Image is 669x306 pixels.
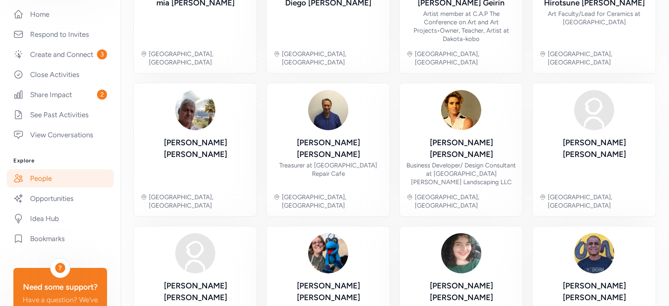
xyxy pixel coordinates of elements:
div: [GEOGRAPHIC_DATA], [GEOGRAPHIC_DATA] [149,50,250,67]
img: Avatar [574,233,614,273]
div: [PERSON_NAME] [PERSON_NAME] [273,137,383,160]
a: Idea Hub [7,209,114,228]
div: Need some support? [20,281,100,293]
div: Send us a messageWe'll be back online in 3 hours [8,113,159,144]
span: Messages [69,277,98,283]
a: Home [7,5,114,23]
div: [GEOGRAPHIC_DATA], [GEOGRAPHIC_DATA] [149,193,250,210]
div: Business Developer/ Design Consultant at [GEOGRAPHIC_DATA][PERSON_NAME] Landscaping LLC [406,161,516,186]
button: Search for help [12,152,155,169]
div: [PERSON_NAME] [PERSON_NAME] [140,137,250,160]
a: View Conversations [7,126,114,144]
div: [GEOGRAPHIC_DATA], [GEOGRAPHIC_DATA] [415,193,516,210]
span: Home [18,277,37,283]
img: Avatar [175,233,215,273]
div: [PERSON_NAME] [PERSON_NAME] [539,137,649,160]
img: Avatar [175,90,215,130]
div: [PERSON_NAME] [PERSON_NAME] [406,137,516,160]
div: [GEOGRAPHIC_DATA], [GEOGRAPHIC_DATA] [415,50,516,67]
div: [GEOGRAPHIC_DATA], [GEOGRAPHIC_DATA] [548,193,649,210]
span: • [437,27,440,34]
button: Help [112,256,167,289]
img: Avatar [308,90,348,130]
a: Bookmarks [7,229,114,248]
img: Avatar [308,233,348,273]
div: Duplicating a project or event [17,176,140,185]
a: Respond to Invites [7,25,114,44]
img: Avatar [574,90,614,130]
div: [GEOGRAPHIC_DATA], [GEOGRAPHIC_DATA] [282,50,383,67]
a: See Past Activities [7,105,114,124]
div: [PERSON_NAME] [PERSON_NAME] [539,280,649,303]
div: [GEOGRAPHIC_DATA], [GEOGRAPHIC_DATA] [548,50,649,67]
div: [PERSON_NAME] [PERSON_NAME] [140,280,250,303]
img: Avatar [441,233,481,273]
div: Treasurer at [GEOGRAPHIC_DATA] Repair Cafe [273,161,383,178]
img: Profile image for Michelle [17,13,33,30]
a: Create and Connect3 [7,45,114,64]
div: ? [55,263,65,273]
img: Avatar [441,90,481,130]
div: Close [144,13,159,28]
div: Art Faculty/Lead for Ceramics at [GEOGRAPHIC_DATA] [539,10,649,26]
p: Hi [PERSON_NAME] 👋 [17,59,151,88]
div: Artist member at C.A.P The Conference on Art and Art Projects Owner, Teacher, Artist at Dakota-kobo [406,10,516,43]
a: Opportunities [7,189,114,208]
h3: Explore [13,157,107,164]
span: Search for help [17,157,68,165]
p: How can we help? [17,88,151,102]
div: Duplicating a project or event [12,172,155,188]
div: [PERSON_NAME] [PERSON_NAME] [406,280,516,303]
span: 2 [97,90,107,100]
span: Help [133,277,146,283]
span: 3 [97,49,107,59]
a: People [7,169,114,188]
button: Messages [56,256,111,289]
div: We'll be back online in 3 hours [17,129,140,137]
div: Send us a message [17,120,140,129]
div: [PERSON_NAME] [PERSON_NAME] [273,280,383,303]
a: Close Activities [7,65,114,84]
a: Share Impact2 [7,85,114,104]
div: [GEOGRAPHIC_DATA], [GEOGRAPHIC_DATA] [282,193,383,210]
